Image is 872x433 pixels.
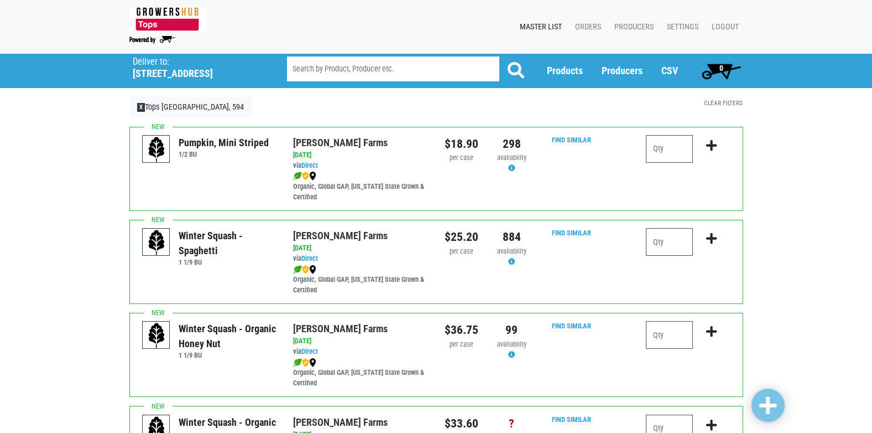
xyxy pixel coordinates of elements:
[552,415,591,424] a: Find Similar
[445,228,478,246] div: $25.20
[293,230,388,241] a: [PERSON_NAME] Farms
[179,351,276,359] h6: 1 1/9 BU
[293,358,302,367] img: leaf-e5c59151409436ccce96b2ca1b28e03c.png
[133,68,259,80] h5: [STREET_ADDRESS]
[445,339,478,350] div: per case
[137,103,145,112] span: X
[301,347,318,355] a: Direct
[293,357,427,389] div: Organic, Global GAP, [US_STATE] State Grown & Certified
[293,416,388,428] a: [PERSON_NAME] Farms
[293,161,427,171] div: via
[293,347,427,357] div: via
[293,254,427,264] div: via
[133,54,267,80] span: Tops Mexico, 594 (3385 Main St, Mexico, NY 13114, USA)
[646,135,693,163] input: Qty
[129,36,175,44] img: Powered by Big Wheelbarrow
[293,171,427,203] div: Organic, Global GAP, [US_STATE] State Grown & Certified
[179,258,276,266] h6: 1 1/9 BU
[293,264,427,296] div: Organic, Global GAP, [US_STATE] State Grown & Certified
[143,136,170,163] img: placeholder-variety-43d6402dacf2d531de610a020419775a.svg
[302,358,309,367] img: safety-e55c860ca8c00a9c171001a62a92dabd.png
[143,322,170,349] img: placeholder-variety-43d6402dacf2d531de610a020419775a.svg
[658,17,703,38] a: Settings
[293,172,302,181] img: leaf-e5c59151409436ccce96b2ca1b28e03c.png
[511,17,566,38] a: Master List
[497,340,526,348] span: availability
[293,150,427,161] div: [DATE]
[495,135,529,153] div: 298
[497,153,526,162] span: availability
[445,321,478,339] div: $36.75
[495,415,529,432] div: ?
[133,56,259,68] p: Deliver to:
[602,65,643,76] a: Producers
[605,17,658,38] a: Producers
[302,265,309,274] img: safety-e55c860ca8c00a9c171001a62a92dabd.png
[704,99,743,107] a: Clear Filters
[179,135,269,150] div: Pumpkin, Mini Striped
[301,161,318,169] a: Direct
[287,56,499,81] input: Search by Product, Producer etc.
[646,321,693,349] input: Qty
[179,321,276,351] div: Winter Squash - Organic Honey Nut
[129,97,252,118] a: XTops [GEOGRAPHIC_DATA], 594
[445,246,478,257] div: per case
[293,243,427,254] div: [DATE]
[495,321,529,339] div: 99
[719,64,723,73] span: 0
[497,247,526,255] span: availability
[552,322,591,330] a: Find Similar
[566,17,605,38] a: Orders
[445,153,478,163] div: per case
[697,60,746,82] a: 0
[179,228,276,258] div: Winter Squash - Spaghetti
[309,265,316,274] img: map_marker-0e94453035b3232a4d21701695807de9.png
[293,137,388,148] a: [PERSON_NAME] Farms
[302,172,309,181] img: safety-e55c860ca8c00a9c171001a62a92dabd.png
[301,254,318,262] a: Direct
[179,150,269,158] h6: 1/2 BU
[547,65,583,76] a: Products
[552,229,591,237] a: Find Similar
[293,323,388,334] a: [PERSON_NAME] Farms
[445,135,478,153] div: $18.90
[309,358,316,367] img: map_marker-0e94453035b3232a4d21701695807de9.png
[495,228,529,246] div: 884
[661,65,678,76] a: CSV
[129,7,206,31] img: 279edf242af8f9d49a69d9d2afa010fb.png
[552,136,591,144] a: Find Similar
[293,265,302,274] img: leaf-e5c59151409436ccce96b2ca1b28e03c.png
[143,229,170,256] img: placeholder-variety-43d6402dacf2d531de610a020419775a.svg
[309,172,316,181] img: map_marker-0e94453035b3232a4d21701695807de9.png
[445,415,478,432] div: $33.60
[293,336,427,347] div: [DATE]
[646,228,693,256] input: Qty
[703,17,743,38] a: Logout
